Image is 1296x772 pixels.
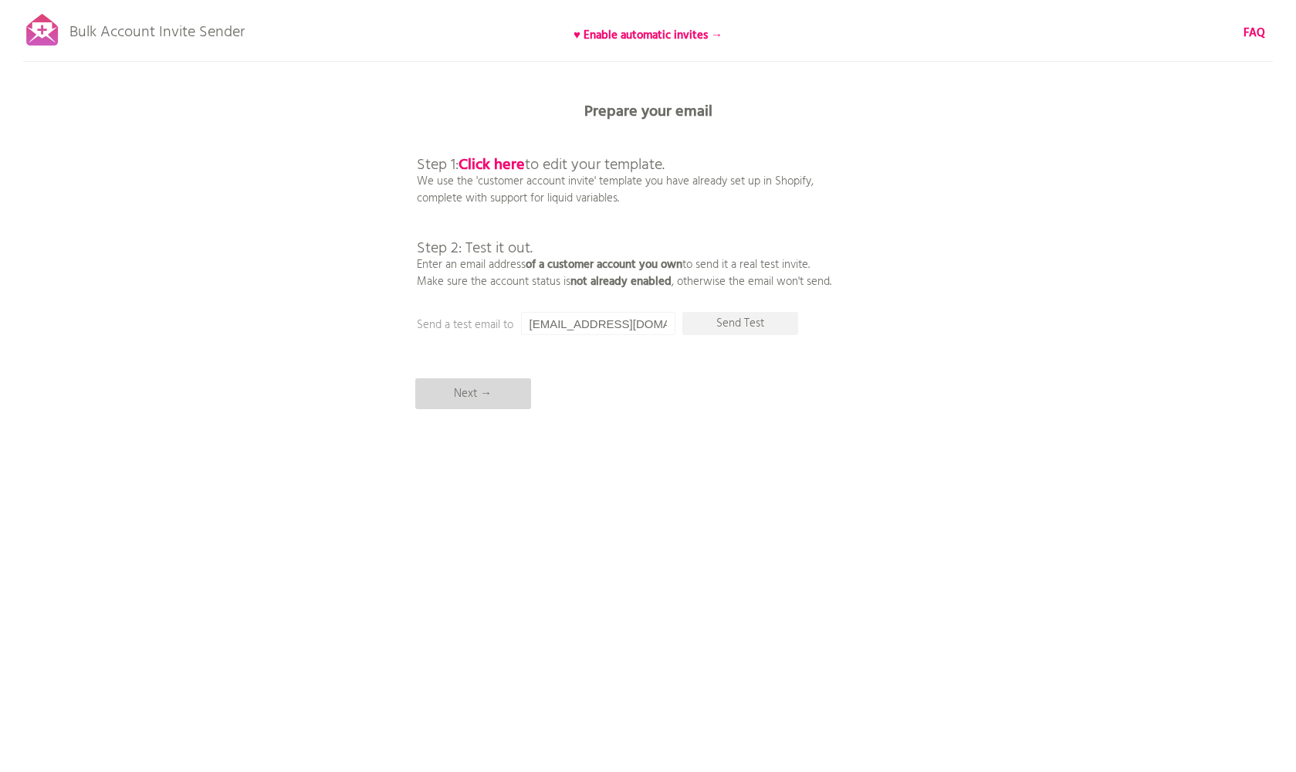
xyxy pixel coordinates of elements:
[417,236,533,261] span: Step 2: Test it out.
[1244,25,1265,42] a: FAQ
[526,256,682,274] b: of a customer account you own
[574,26,722,45] b: ♥ Enable automatic invites →
[584,100,712,124] b: Prepare your email
[682,312,798,335] p: Send Test
[417,153,665,178] span: Step 1: to edit your template.
[69,9,245,48] p: Bulk Account Invite Sender
[459,153,525,178] a: Click here
[1244,24,1265,42] b: FAQ
[417,317,726,334] p: Send a test email to
[417,124,831,290] p: We use the 'customer account invite' template you have already set up in Shopify, complete with s...
[570,273,672,291] b: not already enabled
[415,378,531,409] p: Next →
